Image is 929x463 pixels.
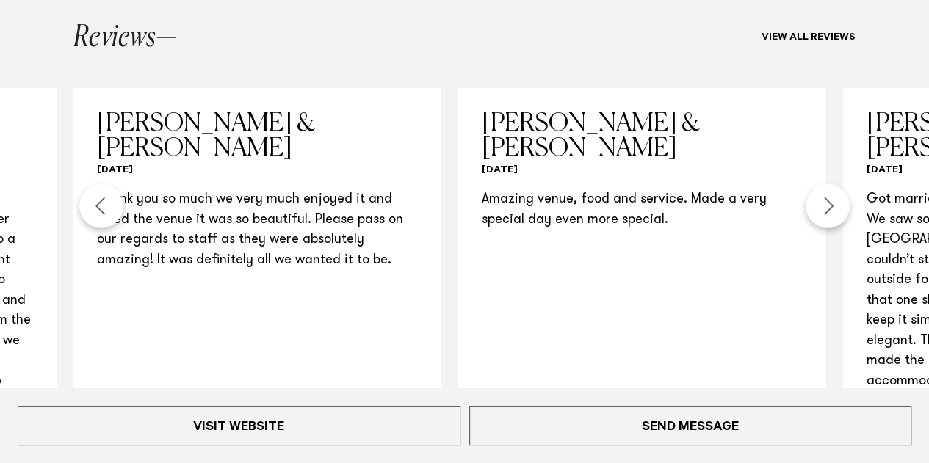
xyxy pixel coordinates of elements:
p: Amazing venue, food and service. Made a very special day even more special. [482,190,802,230]
h6: [DATE] [482,164,802,178]
h3: [PERSON_NAME] & [PERSON_NAME] [482,112,802,161]
p: Thank you so much we very much enjoyed it and loved the venue it was so beautiful. Please pass on... [97,190,417,271]
h3: [PERSON_NAME] & [PERSON_NAME] [97,112,417,161]
h2: Reviews [73,23,177,53]
h6: [DATE] [97,164,417,178]
a: Send Message [469,406,912,445]
a: Visit Website [18,406,460,445]
a: View all reviews [762,32,856,44]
